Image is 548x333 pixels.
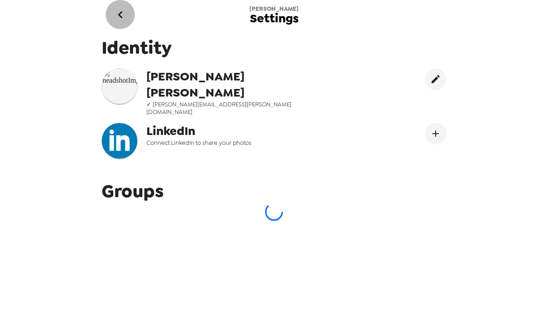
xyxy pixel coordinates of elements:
[102,36,446,59] span: Identity
[146,139,327,147] span: Connect LinkedIn to share your photos
[425,123,446,144] button: Connect LinekdIn
[249,5,299,13] span: [PERSON_NAME]
[102,123,137,159] img: headshotImg
[146,123,327,139] span: LinkedIn
[146,101,327,116] span: ✓ [PERSON_NAME][EMAIL_ADDRESS][PERSON_NAME][DOMAIN_NAME]
[102,68,137,104] img: headshotImg
[146,68,327,101] span: [PERSON_NAME] [PERSON_NAME]
[425,68,446,90] button: edit
[102,179,164,203] span: Groups
[250,13,299,25] span: Settings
